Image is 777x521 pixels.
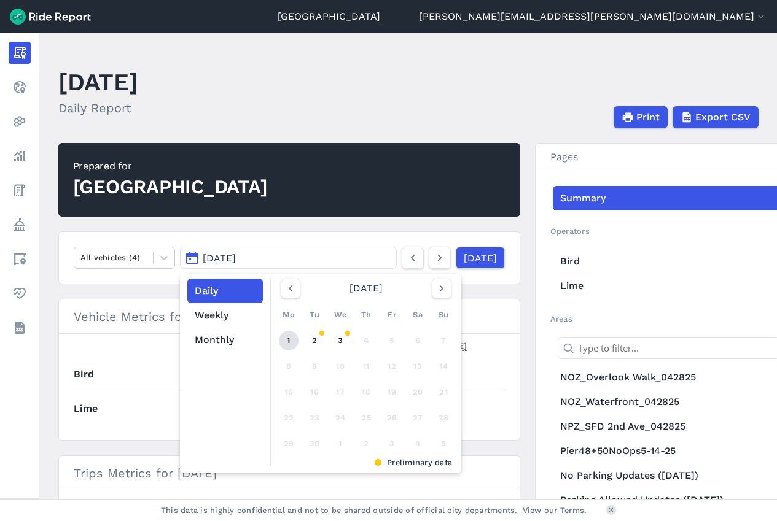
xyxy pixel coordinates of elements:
[305,357,324,376] div: 9
[278,9,380,24] a: [GEOGRAPHIC_DATA]
[356,408,376,428] div: 25
[74,392,182,425] th: Lime
[356,434,376,453] div: 2
[523,504,587,516] a: View our Terms.
[434,382,453,402] div: 21
[279,382,299,402] div: 15
[356,382,376,402] div: 18
[9,42,31,64] a: Report
[434,434,453,453] div: 5
[330,331,350,350] a: 3
[280,457,452,468] div: Preliminary data
[366,495,449,510] button: Trips Per Vehicle
[73,174,268,201] div: [GEOGRAPHIC_DATA]
[279,305,299,325] div: Mo
[305,305,324,325] div: Tu
[330,357,350,376] div: 10
[9,282,31,304] a: Health
[673,106,759,128] button: Export CSV
[9,179,31,201] a: Fees
[58,99,138,117] h2: Daily Report
[222,495,262,510] button: Start Trips
[382,331,402,350] div: 5
[305,331,324,350] a: 2
[356,357,376,376] div: 11
[279,434,299,453] div: 29
[9,317,31,339] a: Datasets
[636,110,660,125] span: Print
[222,495,262,507] span: Start Trips
[382,305,402,325] div: Fr
[187,303,263,328] button: Weekly
[9,110,31,133] a: Heatmaps
[59,299,520,334] h3: Vehicle Metrics for [DATE]
[366,495,429,507] span: Trips Per Vehicle
[382,408,402,428] div: 26
[74,358,182,392] th: Bird
[279,408,299,428] div: 22
[356,305,376,325] div: Th
[456,247,505,269] a: [DATE]
[408,408,428,428] div: 27
[408,331,428,350] div: 6
[434,305,453,325] div: Su
[408,357,428,376] div: 13
[614,106,668,128] button: Print
[408,382,428,402] div: 20
[59,456,520,490] h3: Trips Metrics for [DATE]
[58,65,138,99] h1: [DATE]
[9,145,31,167] a: Analyze
[203,252,236,264] span: [DATE]
[330,382,350,402] div: 17
[279,331,299,350] a: 1
[408,305,428,325] div: Sa
[408,434,428,453] div: 4
[73,159,268,174] div: Prepared for
[382,357,402,376] div: 12
[9,248,31,270] a: Areas
[9,76,31,98] a: Realtime
[305,434,324,453] div: 30
[695,110,751,125] span: Export CSV
[330,305,350,325] div: We
[9,214,31,236] a: Policy
[330,408,350,428] div: 24
[276,279,456,298] div: [DATE]
[382,382,402,402] div: 19
[434,408,453,428] div: 28
[279,357,299,376] div: 8
[434,331,453,350] div: 7
[330,434,350,453] div: 1
[305,408,324,428] div: 23
[187,279,263,303] button: Daily
[10,9,91,25] img: Ride Report
[434,357,453,376] div: 14
[419,9,767,24] button: [PERSON_NAME][EMAIL_ADDRESS][PERSON_NAME][DOMAIN_NAME]
[187,328,263,352] button: Monthly
[305,382,324,402] div: 16
[382,434,402,453] div: 3
[180,247,396,269] button: [DATE]
[356,331,376,350] div: 4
